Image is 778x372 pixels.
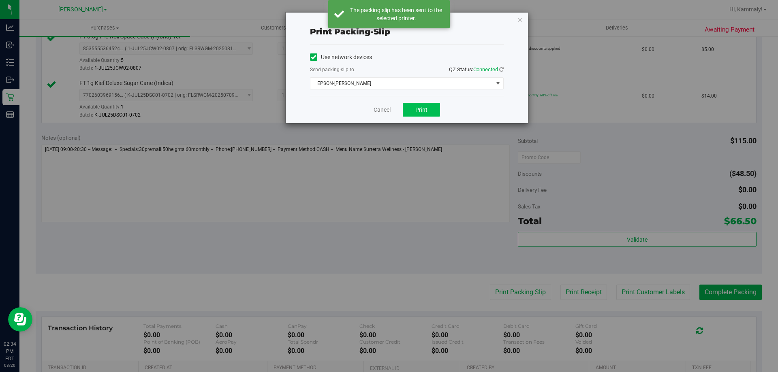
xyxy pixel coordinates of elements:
[403,103,440,117] button: Print
[374,106,391,114] a: Cancel
[310,66,355,73] label: Send packing-slip to:
[493,78,503,89] span: select
[310,78,493,89] span: EPSON-[PERSON_NAME]
[449,66,504,72] span: QZ Status:
[415,106,427,113] span: Print
[348,6,444,22] div: The packing slip has been sent to the selected printer.
[310,53,372,62] label: Use network devices
[310,27,390,36] span: Print packing-slip
[473,66,498,72] span: Connected
[8,307,32,332] iframe: Resource center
